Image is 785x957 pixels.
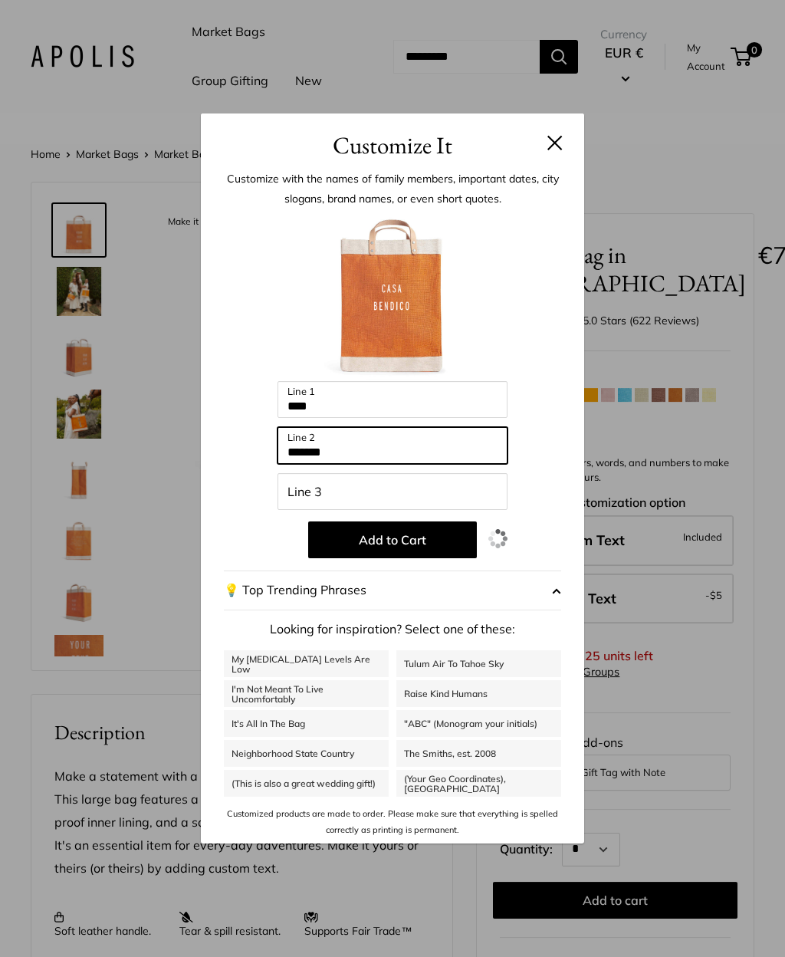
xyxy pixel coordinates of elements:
p: Customized products are made to order. Please make sure that everything is spelled correctly as p... [224,806,561,837]
p: Looking for inspiration? Select one of these: [224,618,561,641]
a: Tulum Air To Tahoe Sky [396,650,561,677]
a: "ABC" (Monogram your initials) [396,710,561,737]
a: Neighborhood State Country [224,740,389,767]
h3: Customize It [224,127,561,163]
p: Customize with the names of family members, important dates, city slogans, brand names, or even s... [224,169,561,209]
a: (This is also a great wedding gift!) [224,770,389,797]
a: Raise Kind Humans [396,680,561,707]
button: 💡 Top Trending Phrases [224,571,561,610]
button: Add to Cart [308,521,477,558]
img: loading.gif [488,529,507,548]
a: It's All In The Bag [224,710,389,737]
img: customizer-prod [308,212,477,381]
a: The Smiths, est. 2008 [396,740,561,767]
a: I'm Not Meant To Live Uncomfortably [224,680,389,707]
a: (Your Geo Coordinates), [GEOGRAPHIC_DATA] [396,770,561,797]
a: My [MEDICAL_DATA] Levels Are Low [224,650,389,677]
